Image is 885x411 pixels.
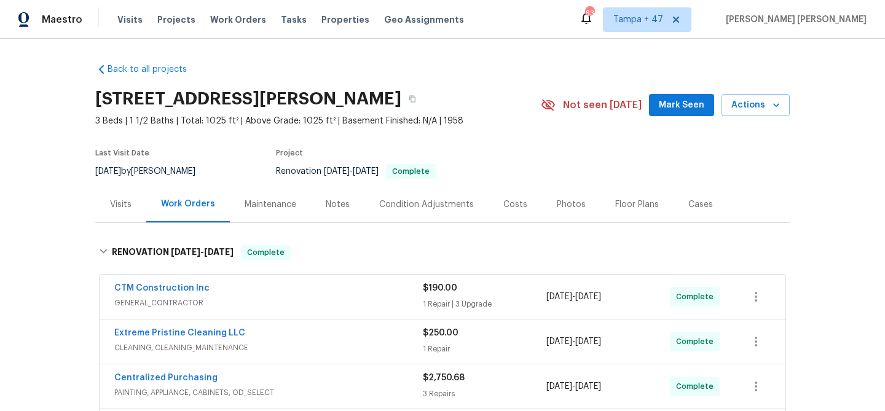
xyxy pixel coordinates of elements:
[42,14,82,26] span: Maestro
[649,94,714,117] button: Mark Seen
[114,374,218,382] a: Centralized Purchasing
[401,88,423,110] button: Copy Address
[353,167,379,176] span: [DATE]
[722,94,790,117] button: Actions
[384,14,464,26] span: Geo Assignments
[95,164,210,179] div: by [PERSON_NAME]
[242,246,289,259] span: Complete
[546,382,572,391] span: [DATE]
[387,168,435,175] span: Complete
[379,198,474,211] div: Condition Adjustments
[171,248,200,256] span: [DATE]
[546,337,572,346] span: [DATE]
[171,248,234,256] span: -
[324,167,350,176] span: [DATE]
[557,198,586,211] div: Photos
[546,291,601,303] span: -
[575,337,601,346] span: [DATE]
[326,198,350,211] div: Notes
[423,298,546,310] div: 1 Repair | 3 Upgrade
[503,198,527,211] div: Costs
[210,14,266,26] span: Work Orders
[423,388,546,400] div: 3 Repairs
[546,335,601,348] span: -
[95,233,790,272] div: RENOVATION [DATE]-[DATE]Complete
[281,15,307,24] span: Tasks
[676,335,718,348] span: Complete
[731,98,780,113] span: Actions
[423,329,458,337] span: $250.00
[276,149,303,157] span: Project
[114,386,423,399] span: PAINTING, APPLIANCE, CABINETS, OD_SELECT
[423,343,546,355] div: 1 Repair
[563,99,642,111] span: Not seen [DATE]
[112,245,234,260] h6: RENOVATION
[575,292,601,301] span: [DATE]
[95,149,149,157] span: Last Visit Date
[324,167,379,176] span: -
[721,14,867,26] span: [PERSON_NAME] [PERSON_NAME]
[245,198,296,211] div: Maintenance
[546,380,601,393] span: -
[95,63,213,76] a: Back to all projects
[615,198,659,211] div: Floor Plans
[114,329,245,337] a: Extreme Pristine Cleaning LLC
[676,291,718,303] span: Complete
[110,198,132,211] div: Visits
[95,115,541,127] span: 3 Beds | 1 1/2 Baths | Total: 1025 ft² | Above Grade: 1025 ft² | Basement Finished: N/A | 1958
[157,14,195,26] span: Projects
[676,380,718,393] span: Complete
[546,292,572,301] span: [DATE]
[95,93,401,105] h2: [STREET_ADDRESS][PERSON_NAME]
[423,284,457,292] span: $190.00
[575,382,601,391] span: [DATE]
[117,14,143,26] span: Visits
[659,98,704,113] span: Mark Seen
[95,167,121,176] span: [DATE]
[114,342,423,354] span: CLEANING, CLEANING_MAINTENANCE
[114,284,210,292] a: CTM Construction Inc
[688,198,713,211] div: Cases
[276,167,436,176] span: Renovation
[321,14,369,26] span: Properties
[204,248,234,256] span: [DATE]
[613,14,663,26] span: Tampa + 47
[114,297,423,309] span: GENERAL_CONTRACTOR
[585,7,594,20] div: 631
[423,374,465,382] span: $2,750.68
[161,198,215,210] div: Work Orders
